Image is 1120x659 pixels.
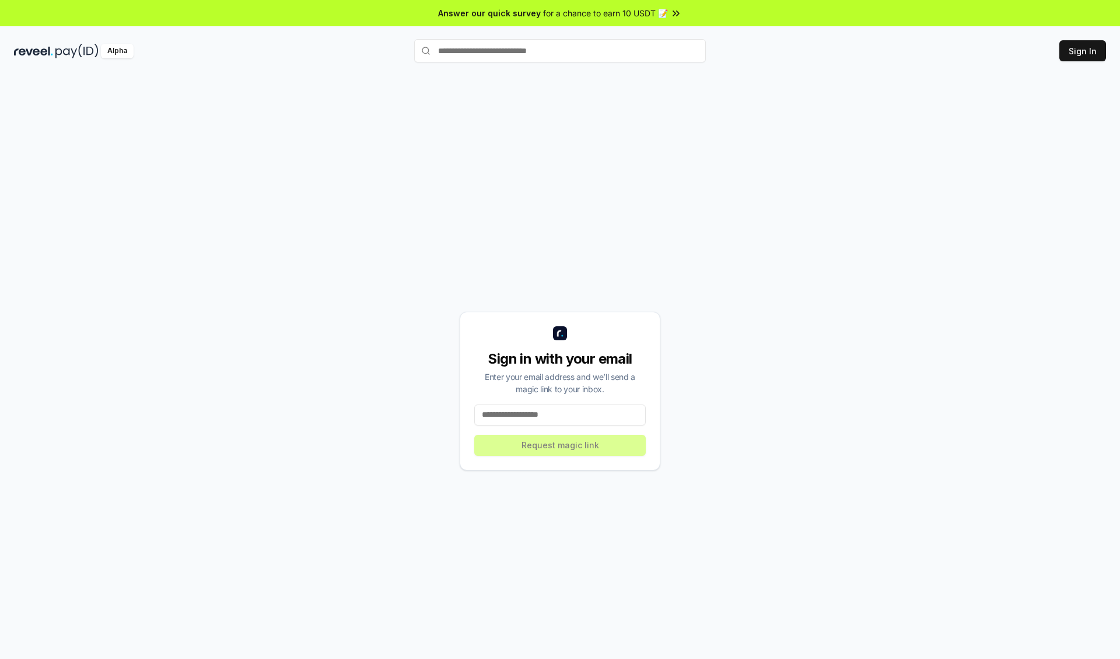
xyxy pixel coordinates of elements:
div: Sign in with your email [474,350,646,368]
div: Alpha [101,44,134,58]
span: Answer our quick survey [438,7,541,19]
div: Enter your email address and we’ll send a magic link to your inbox. [474,371,646,395]
span: for a chance to earn 10 USDT 📝 [543,7,668,19]
img: reveel_dark [14,44,53,58]
button: Sign In [1059,40,1106,61]
img: pay_id [55,44,99,58]
img: logo_small [553,326,567,340]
